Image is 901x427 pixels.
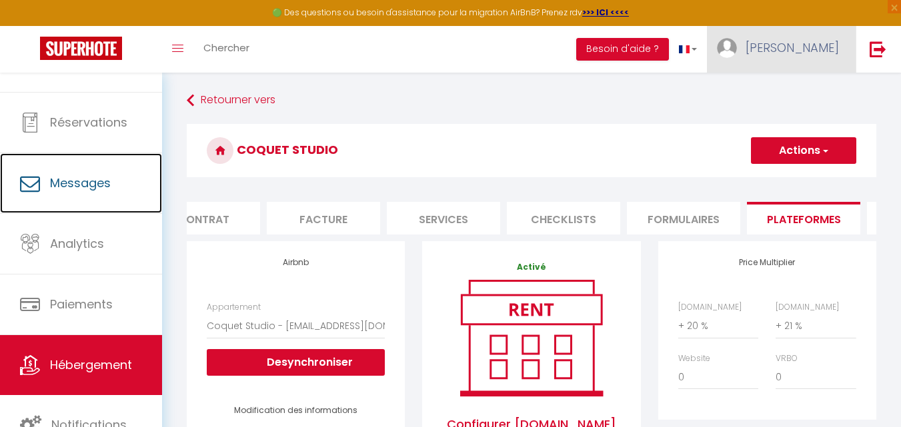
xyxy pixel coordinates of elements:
span: [PERSON_NAME] [746,39,839,56]
img: logout [870,41,886,57]
li: Checklists [507,202,620,234]
span: Chercher [203,41,249,55]
a: ... [PERSON_NAME] [707,26,856,73]
h3: Coquet Studio [187,124,876,177]
img: Super Booking [40,37,122,60]
label: VRBO [776,352,798,365]
li: Plateformes [747,202,860,234]
a: Retourner vers [187,89,876,113]
span: Analytics [50,235,104,252]
h4: Price Multiplier [678,258,856,267]
li: Contrat [147,202,260,234]
img: ... [717,38,737,58]
span: Réservations [50,114,127,131]
p: Activé [442,261,620,274]
span: Paiements [50,296,113,312]
h4: Modification des informations [227,406,365,415]
a: Chercher [193,26,259,73]
button: Actions [751,137,856,164]
label: [DOMAIN_NAME] [678,301,742,314]
li: Formulaires [627,202,740,234]
li: Facture [267,202,380,234]
img: rent.png [446,274,616,402]
span: Messages [50,175,111,191]
h4: Airbnb [207,258,385,267]
label: Website [678,352,710,365]
a: >>> ICI <<<< [582,7,629,18]
span: Hébergement [50,356,132,373]
button: Desynchroniser [207,349,385,376]
label: [DOMAIN_NAME] [776,301,839,314]
label: Appartement [207,301,261,314]
li: Services [387,202,500,234]
button: Besoin d'aide ? [576,38,669,61]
